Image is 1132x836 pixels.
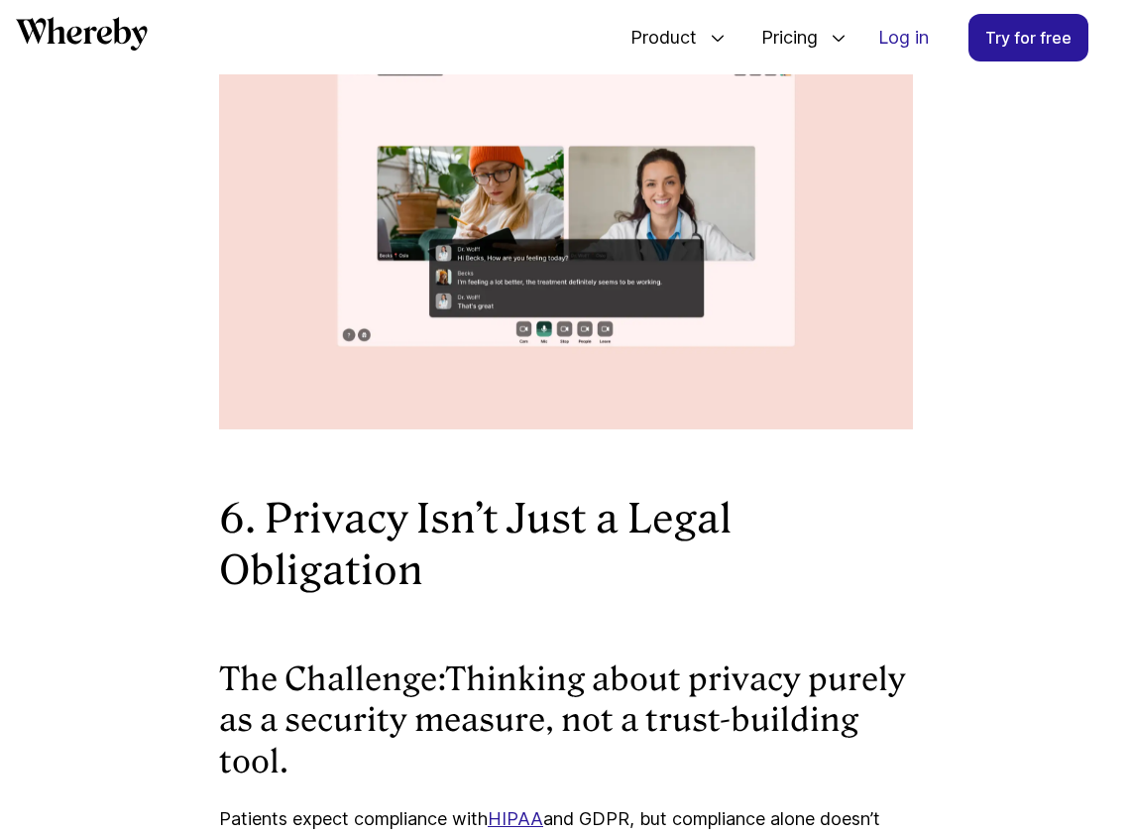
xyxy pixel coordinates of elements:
a: HIPAA [488,808,543,829]
span: Pricing [741,5,823,70]
a: Whereby [16,17,148,58]
span: Product [611,5,702,70]
h3: Thinking about privacy purely as a security measure, not a trust-building tool. [219,659,913,783]
strong: The Challenge: [219,660,445,698]
a: Try for free [968,14,1088,61]
svg: Whereby [16,17,148,51]
a: Log in [862,15,945,60]
h2: 6. Privacy Isn’t Just a Legal Obligation [219,493,913,596]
